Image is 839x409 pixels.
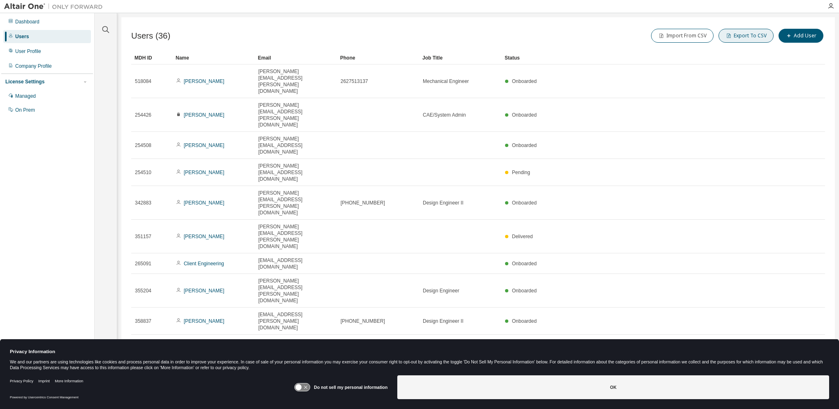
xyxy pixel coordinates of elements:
[134,51,169,64] div: MDH ID
[135,78,151,85] span: 518084
[512,200,537,206] span: Onboarded
[423,78,469,85] span: Mechanical Engineer
[512,234,533,239] span: Delivered
[422,51,498,64] div: Job Title
[184,261,224,267] a: Client Engineering
[184,288,225,294] a: [PERSON_NAME]
[176,51,251,64] div: Name
[512,112,537,118] span: Onboarded
[512,318,537,324] span: Onboarded
[423,112,466,118] span: CAE/System Admin
[258,68,333,94] span: [PERSON_NAME][EMAIL_ADDRESS][PERSON_NAME][DOMAIN_NAME]
[131,31,170,41] span: Users (36)
[258,311,333,331] span: [EMAIL_ADDRESS][PERSON_NAME][DOMAIN_NAME]
[184,112,225,118] a: [PERSON_NAME]
[135,318,151,324] span: 358837
[184,200,225,206] a: [PERSON_NAME]
[135,169,151,176] span: 254510
[718,29,774,43] button: Export To CSV
[258,163,333,182] span: [PERSON_NAME][EMAIL_ADDRESS][DOMAIN_NAME]
[423,318,464,324] span: Design Engineer II
[15,63,52,69] div: Company Profile
[651,29,714,43] button: Import From CSV
[505,51,782,64] div: Status
[423,287,459,294] span: Design Engineer
[184,234,225,239] a: [PERSON_NAME]
[512,288,537,294] span: Onboarded
[135,287,151,294] span: 355204
[135,142,151,149] span: 254508
[258,190,333,216] span: [PERSON_NAME][EMAIL_ADDRESS][PERSON_NAME][DOMAIN_NAME]
[135,233,151,240] span: 351157
[4,2,107,11] img: Altair One
[341,78,368,85] span: 2627513137
[341,200,385,206] span: [PHONE_NUMBER]
[135,112,151,118] span: 254426
[184,318,225,324] a: [PERSON_NAME]
[258,278,333,304] span: [PERSON_NAME][EMAIL_ADDRESS][PERSON_NAME][DOMAIN_NAME]
[15,93,36,99] div: Managed
[184,78,225,84] a: [PERSON_NAME]
[512,142,537,148] span: Onboarded
[15,48,41,55] div: User Profile
[258,102,333,128] span: [PERSON_NAME][EMAIL_ADDRESS][PERSON_NAME][DOMAIN_NAME]
[15,33,29,40] div: Users
[512,170,530,175] span: Pending
[15,107,35,113] div: On Prem
[512,78,537,84] span: Onboarded
[5,78,44,85] div: License Settings
[15,18,39,25] div: Dashboard
[184,170,225,175] a: [PERSON_NAME]
[512,261,537,267] span: Onboarded
[340,51,416,64] div: Phone
[184,142,225,148] a: [PERSON_NAME]
[258,136,333,155] span: [PERSON_NAME][EMAIL_ADDRESS][DOMAIN_NAME]
[779,29,823,43] button: Add User
[258,51,334,64] div: Email
[341,318,385,324] span: [PHONE_NUMBER]
[258,223,333,250] span: [PERSON_NAME][EMAIL_ADDRESS][PERSON_NAME][DOMAIN_NAME]
[135,260,151,267] span: 265091
[423,200,464,206] span: Design Engineer II
[258,257,333,270] span: [EMAIL_ADDRESS][DOMAIN_NAME]
[135,200,151,206] span: 342883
